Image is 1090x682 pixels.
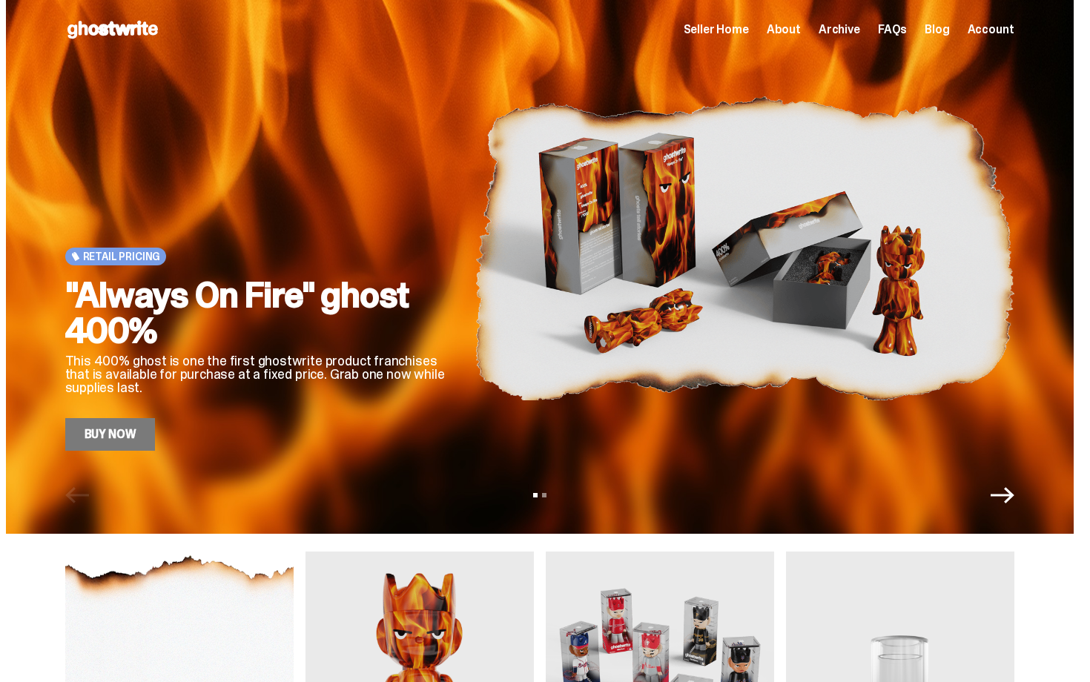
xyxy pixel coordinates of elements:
[878,24,907,36] a: FAQs
[475,46,1014,451] img: "Always On Fire" ghost 400%
[533,493,538,497] button: View slide 1
[65,277,451,348] h2: "Always On Fire" ghost 400%
[684,24,749,36] a: Seller Home
[542,493,546,497] button: View slide 2
[819,24,860,36] a: Archive
[767,24,801,36] a: About
[65,354,451,394] p: This 400% ghost is one the first ghostwrite product franchises that is available for purchase at ...
[83,251,161,262] span: Retail Pricing
[65,418,156,451] a: Buy Now
[925,24,949,36] a: Blog
[968,24,1014,36] a: Account
[991,483,1014,507] button: Next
